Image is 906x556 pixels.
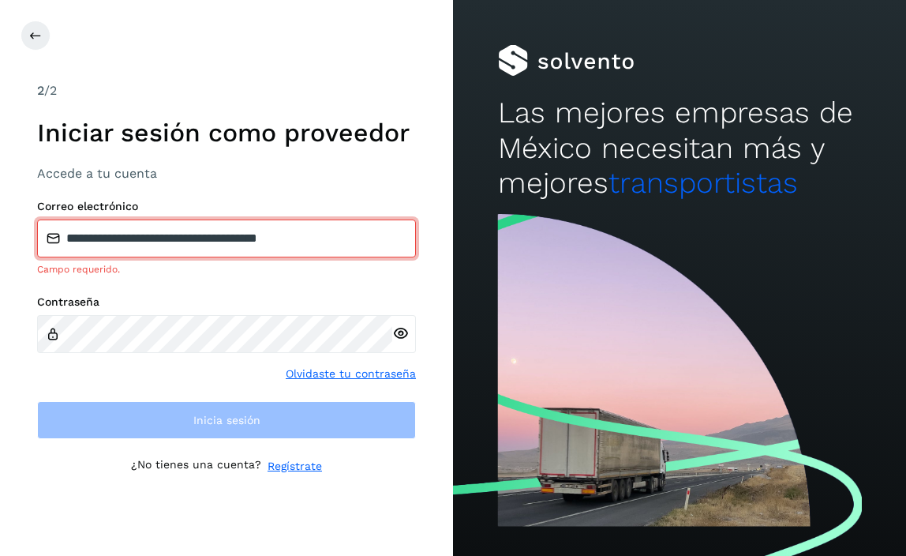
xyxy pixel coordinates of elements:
[498,96,860,201] h2: Las mejores empresas de México necesitan más y mejores
[37,166,416,181] h3: Accede a tu cuenta
[37,262,416,276] div: Campo requerido.
[286,366,416,382] a: Olvidaste tu contraseña
[608,166,798,200] span: transportistas
[37,295,416,309] label: Contraseña
[37,401,416,439] button: Inicia sesión
[37,81,416,100] div: /2
[268,458,322,475] a: Regístrate
[37,118,416,148] h1: Iniciar sesión como proveedor
[131,458,261,475] p: ¿No tienes una cuenta?
[37,83,44,98] span: 2
[193,415,260,426] span: Inicia sesión
[37,200,416,213] label: Correo electrónico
